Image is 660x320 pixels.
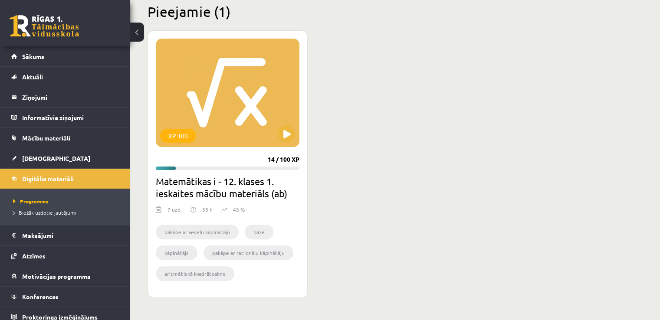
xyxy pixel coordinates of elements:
a: Motivācijas programma [11,266,119,286]
span: Mācību materiāli [22,134,70,142]
a: Konferences [11,287,119,307]
a: Biežāk uzdotie jautājumi [13,209,121,216]
h2: Pieejamie (1) [148,3,643,20]
a: Atzīmes [11,246,119,266]
a: Sākums [11,46,119,66]
a: Mācību materiāli [11,128,119,148]
li: aritmētiskā kvadrātsakne [156,266,234,281]
p: 35 h [202,206,213,213]
a: Programma [13,197,121,205]
li: bāze [245,225,273,239]
p: 43 % [233,206,245,213]
a: Informatīvie ziņojumi [11,108,119,127]
a: Rīgas 1. Tālmācības vidusskola [10,15,79,37]
legend: Informatīvie ziņojumi [22,108,119,127]
legend: Ziņojumi [22,87,119,107]
li: pakāpe ar racionālu kāpinātāju [204,245,293,260]
div: XP 100 [160,129,196,143]
span: Biežāk uzdotie jautājumi [13,209,76,216]
a: [DEMOGRAPHIC_DATA] [11,148,119,168]
span: Aktuāli [22,73,43,81]
li: pakāpe ar veselu kāpinātāju [156,225,239,239]
a: Aktuāli [11,67,119,87]
span: Konferences [22,293,59,300]
a: Maksājumi [11,225,119,245]
span: Digitālie materiāli [22,175,74,183]
span: Atzīmes [22,252,46,260]
h2: Matemātikas i - 12. klases 1. ieskaites mācību materiāls (ab) [156,175,299,199]
span: Programma [13,198,49,205]
a: Ziņojumi [11,87,119,107]
span: Motivācijas programma [22,272,91,280]
li: kāpinātājs [156,245,197,260]
span: [DEMOGRAPHIC_DATA] [22,154,90,162]
div: 7 uzd. [167,206,182,219]
span: Sākums [22,52,44,60]
a: Digitālie materiāli [11,169,119,189]
legend: Maksājumi [22,225,119,245]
